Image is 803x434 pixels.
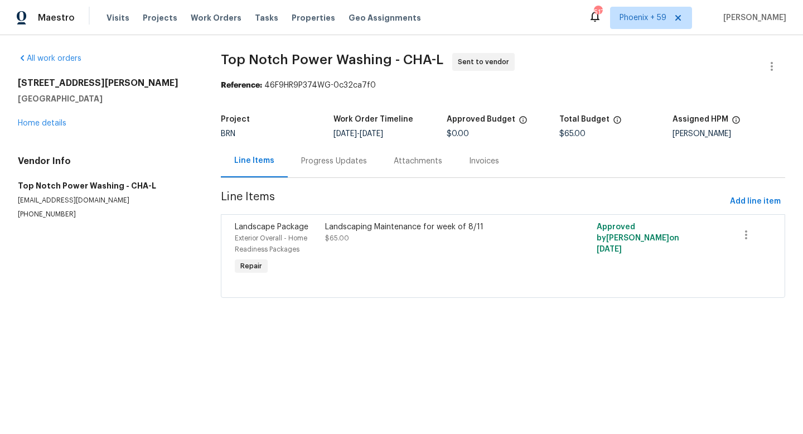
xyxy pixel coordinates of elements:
[719,12,786,23] span: [PERSON_NAME]
[333,130,383,138] span: -
[292,12,335,23] span: Properties
[447,130,469,138] span: $0.00
[221,130,235,138] span: BRN
[458,56,514,67] span: Sent to vendor
[235,223,308,231] span: Landscape Package
[301,156,367,167] div: Progress Updates
[18,180,194,191] h5: Top Notch Power Washing - CHA-L
[18,55,81,62] a: All work orders
[107,12,129,23] span: Visits
[255,14,278,22] span: Tasks
[191,12,241,23] span: Work Orders
[221,191,725,212] span: Line Items
[38,12,75,23] span: Maestro
[620,12,666,23] span: Phoenix + 59
[18,156,194,167] h4: Vendor Info
[673,130,785,138] div: [PERSON_NAME]
[18,78,194,89] h2: [STREET_ADDRESS][PERSON_NAME]
[469,156,499,167] div: Invoices
[143,12,177,23] span: Projects
[333,115,413,123] h5: Work Order Timeline
[18,210,194,219] p: [PHONE_NUMBER]
[730,195,781,209] span: Add line item
[221,115,250,123] h5: Project
[333,130,357,138] span: [DATE]
[597,245,622,253] span: [DATE]
[349,12,421,23] span: Geo Assignments
[394,156,442,167] div: Attachments
[221,80,785,91] div: 46F9HR9P374WG-0c32ca7f0
[236,261,267,272] span: Repair
[360,130,383,138] span: [DATE]
[447,115,515,123] h5: Approved Budget
[559,130,586,138] span: $65.00
[18,93,194,104] h5: [GEOGRAPHIC_DATA]
[673,115,728,123] h5: Assigned HPM
[732,115,741,130] span: The hpm assigned to this work order.
[613,115,622,130] span: The total cost of line items that have been proposed by Opendoor. This sum includes line items th...
[325,235,349,242] span: $65.00
[559,115,609,123] h5: Total Budget
[594,7,602,18] div: 517
[18,119,66,127] a: Home details
[519,115,528,130] span: The total cost of line items that have been approved by both Opendoor and the Trade Partner. This...
[18,196,194,205] p: [EMAIL_ADDRESS][DOMAIN_NAME]
[234,155,274,166] div: Line Items
[597,223,679,253] span: Approved by [PERSON_NAME] on
[235,235,307,253] span: Exterior Overall - Home Readiness Packages
[325,221,545,233] div: Landscaping Maintenance for week of 8/11
[221,81,262,89] b: Reference:
[725,191,785,212] button: Add line item
[221,53,443,66] span: Top Notch Power Washing - CHA-L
